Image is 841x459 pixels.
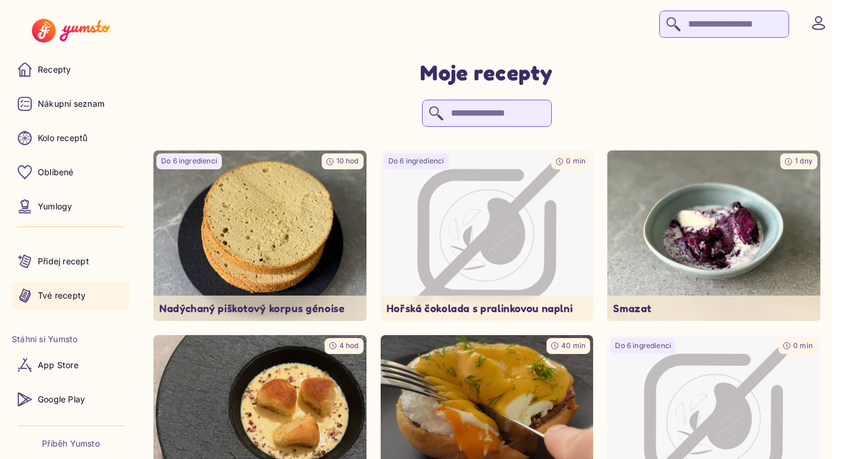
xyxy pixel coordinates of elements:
[38,255,89,267] p: Přidej recept
[795,156,813,165] span: 1 dny
[793,341,813,350] span: 0 min
[12,192,130,221] a: Yumlogy
[12,385,130,414] a: Google Play
[381,150,594,321] a: Image not availableDo 6 ingrediencí0 minHořská čokolada s pralinkovou naplni
[561,341,585,350] span: 40 min
[38,359,78,371] p: App Store
[607,150,820,321] img: undefined
[161,156,217,166] p: Do 6 ingrediencí
[38,201,72,212] p: Yumlogy
[38,64,71,76] p: Recepty
[159,301,361,315] p: Nadýchaný piškotový korpus génoise
[12,351,130,379] a: App Store
[38,394,85,405] p: Google Play
[38,132,88,144] p: Kolo receptů
[153,150,366,321] a: undefinedDo 6 ingrediencí10 hodNadýchaný piškotový korpus génoise
[12,55,130,84] a: Recepty
[12,247,130,276] a: Přidej recept
[38,98,104,110] p: Nákupní seznam
[381,150,594,321] div: Image not available
[32,19,109,42] img: Yumsto logo
[566,156,585,165] span: 0 min
[12,333,130,345] li: Stáhni si Yumsto
[613,301,814,315] p: Smazat
[12,158,130,186] a: Oblíbené
[12,90,130,118] a: Nákupní seznam
[153,150,366,321] img: undefined
[420,59,553,86] h1: Moje recepty
[387,301,588,315] p: Hořská čokolada s pralinkovou naplni
[12,124,130,152] a: Kolo receptů
[38,290,86,301] p: Tvé recepty
[339,341,359,350] span: 4 hod
[38,166,74,178] p: Oblíbené
[615,341,671,351] p: Do 6 ingrediencí
[607,150,820,321] a: undefined1 dnySmazat
[42,438,100,450] a: Příběh Yumsto
[12,281,130,310] a: Tvé recepty
[336,156,359,165] span: 10 hod
[388,156,444,166] p: Do 6 ingrediencí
